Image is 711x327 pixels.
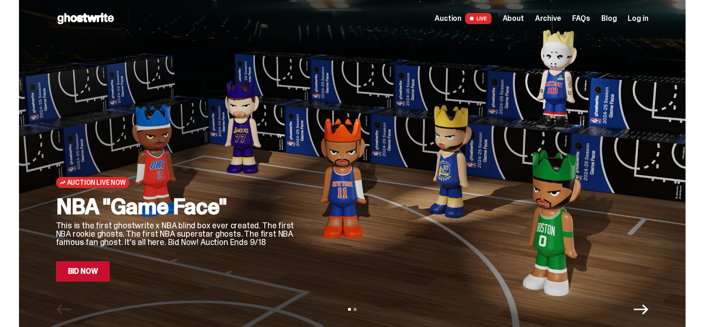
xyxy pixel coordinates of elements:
span: LIVE [465,13,492,24]
a: Blog [601,15,617,22]
a: FAQs [572,15,590,22]
p: This is the first ghostwrite x NBA blind box ever created. The first NBA rookie ghosts. The first... [56,221,297,246]
a: Archive [535,15,561,22]
span: Auction Live Now [67,179,126,186]
a: About [503,15,524,22]
button: View slide 2 [354,308,356,311]
h2: NBA "Game Face" [56,195,297,218]
a: Bid Now [56,261,110,282]
span: Auction [435,15,462,22]
button: View slide 1 [348,308,351,311]
a: Log in [628,15,648,22]
a: Auction LIVE [435,13,491,24]
button: Next [634,302,649,317]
